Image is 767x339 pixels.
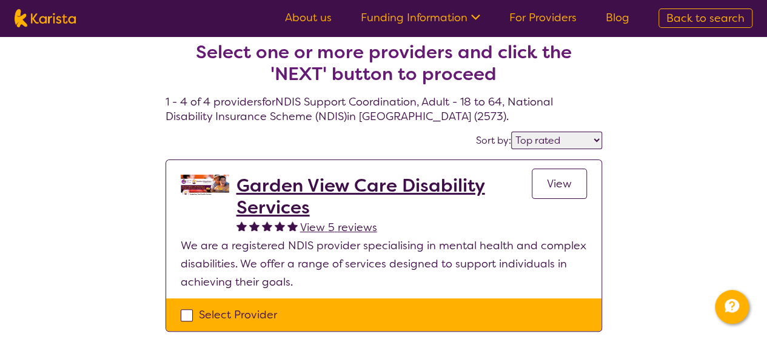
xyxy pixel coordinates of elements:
p: We are a registered NDIS provider specialising in mental health and complex disabilities. We offe... [181,237,587,291]
span: Back to search [666,11,745,25]
h4: 1 - 4 of 4 providers for NDIS Support Coordination , Adult - 18 to 64 , National Disability Insur... [166,12,602,124]
button: Channel Menu [715,290,749,324]
img: fullstar [287,221,298,231]
img: fullstar [275,221,285,231]
img: fullstar [249,221,260,231]
a: Funding Information [361,10,480,25]
span: View 5 reviews [300,220,377,235]
span: View [547,176,572,191]
a: View 5 reviews [300,218,377,237]
img: fhlsqaxcthszxhqwxlmb.jpg [181,175,229,195]
h2: Select one or more providers and click the 'NEXT' button to proceed [180,41,588,85]
a: About us [285,10,332,25]
a: Blog [606,10,629,25]
a: For Providers [509,10,577,25]
label: Sort by: [476,134,511,147]
img: Karista logo [15,9,76,27]
a: View [532,169,587,199]
img: fullstar [236,221,247,231]
a: Back to search [658,8,752,28]
a: Garden View Care Disability Services [236,175,532,218]
img: fullstar [262,221,272,231]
